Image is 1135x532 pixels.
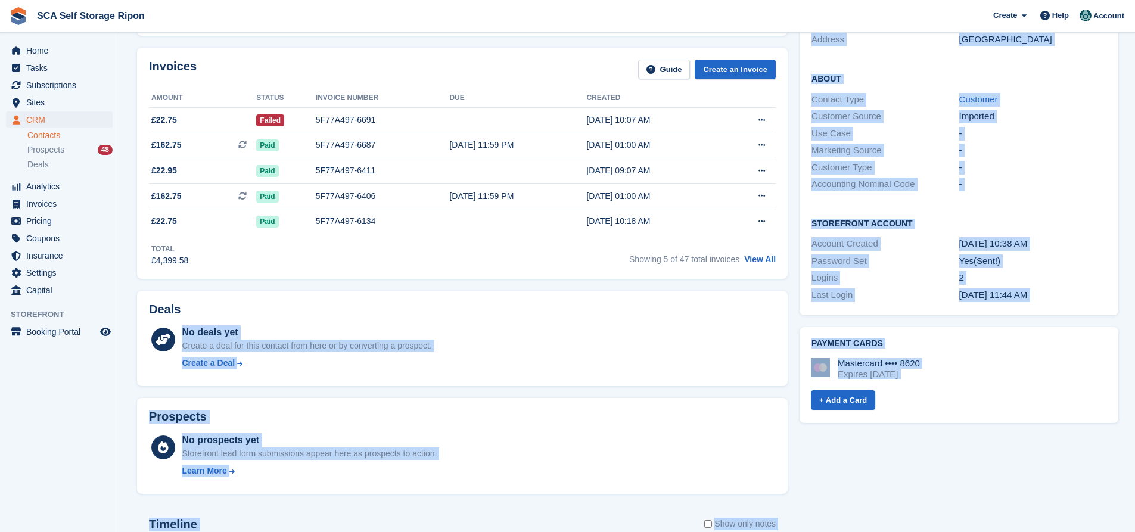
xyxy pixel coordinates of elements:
th: Amount [149,89,256,108]
span: (Sent!) [974,256,1000,266]
a: + Add a Card [811,390,875,410]
div: [DATE] 10:07 AM [586,114,722,126]
div: Expires [DATE] [838,369,920,379]
div: Marketing Source [811,144,959,157]
span: Pricing [26,213,98,229]
a: menu [6,195,113,212]
div: 5F77A497-6691 [316,114,450,126]
div: Last Login [811,288,959,302]
div: Address [811,33,959,46]
th: Due [449,89,586,108]
div: [DATE] 11:59 PM [449,139,586,151]
span: Account [1093,10,1124,22]
div: Storefront lead form submissions appear here as prospects to action. [182,447,437,460]
a: menu [6,282,113,298]
span: Paid [256,139,278,151]
div: Customer Type [811,161,959,175]
span: Paid [256,191,278,203]
span: Paid [256,216,278,228]
span: Invoices [26,195,98,212]
div: £4,399.58 [151,254,188,267]
label: Show only notes [704,518,776,530]
a: menu [6,213,113,229]
div: - [959,161,1106,175]
span: Help [1052,10,1069,21]
a: menu [6,111,113,128]
h2: Deals [149,303,181,316]
div: Logins [811,271,959,285]
span: Deals [27,159,49,170]
a: menu [6,178,113,195]
a: menu [6,42,113,59]
span: £22.75 [151,215,177,228]
a: menu [6,247,113,264]
span: £162.75 [151,139,182,151]
div: Customer Source [811,110,959,123]
h2: Storefront Account [811,217,1106,229]
a: menu [6,265,113,281]
span: CRM [26,111,98,128]
div: [DATE] 09:07 AM [586,164,722,177]
th: Status [256,89,316,108]
span: Capital [26,282,98,298]
div: [GEOGRAPHIC_DATA] [959,33,1106,46]
div: 5F77A497-6406 [316,190,450,203]
div: Learn More [182,465,226,477]
div: 2 [959,271,1106,285]
span: £22.95 [151,164,177,177]
span: Booking Portal [26,323,98,340]
div: Create a deal for this contact from here or by converting a prospect. [182,340,431,352]
div: [DATE] 10:18 AM [586,215,722,228]
div: Password Set [811,254,959,268]
div: [DATE] 01:00 AM [586,139,722,151]
a: menu [6,323,113,340]
div: Accounting Nominal Code [811,178,959,191]
img: Bethany Bloodworth [1080,10,1092,21]
div: Total [151,244,188,254]
div: 5F77A497-6411 [316,164,450,177]
time: 2023-06-20 10:44:39 UTC [959,290,1028,300]
a: SCA Self Storage Ripon [32,6,150,26]
a: Contacts [27,130,113,141]
span: Analytics [26,178,98,195]
span: Settings [26,265,98,281]
span: £162.75 [151,190,182,203]
h2: Invoices [149,60,197,79]
span: Paid [256,165,278,177]
h2: Timeline [149,518,197,531]
span: Create [993,10,1017,21]
span: Failed [256,114,284,126]
span: Home [26,42,98,59]
div: 5F77A497-6687 [316,139,450,151]
a: Preview store [98,325,113,339]
a: menu [6,94,113,111]
a: Create a Deal [182,357,431,369]
div: Create a Deal [182,357,235,369]
a: menu [6,230,113,247]
a: menu [6,77,113,94]
img: stora-icon-8386f47178a22dfd0bd8f6a31ec36ba5ce8667c1dd55bd0f319d3a0aa187defe.svg [10,7,27,25]
span: Storefront [11,309,119,321]
div: Use Case [811,127,959,141]
div: [DATE] 01:00 AM [586,190,722,203]
a: Learn More [182,465,437,477]
div: - [959,127,1106,141]
a: View All [744,254,776,264]
div: Account Created [811,237,959,251]
h2: Prospects [149,410,207,424]
span: Insurance [26,247,98,264]
a: Customer [959,94,998,104]
a: Deals [27,158,113,171]
a: menu [6,60,113,76]
h2: Payment cards [811,339,1106,349]
div: No prospects yet [182,433,437,447]
div: - [959,144,1106,157]
span: Prospects [27,144,64,155]
div: [DATE] 10:38 AM [959,237,1106,251]
div: Contact Type [811,93,959,107]
div: Imported [959,110,1106,123]
div: [DATE] 11:59 PM [449,190,586,203]
input: Show only notes [704,518,712,530]
span: Showing 5 of 47 total invoices [629,254,739,264]
th: Invoice number [316,89,450,108]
